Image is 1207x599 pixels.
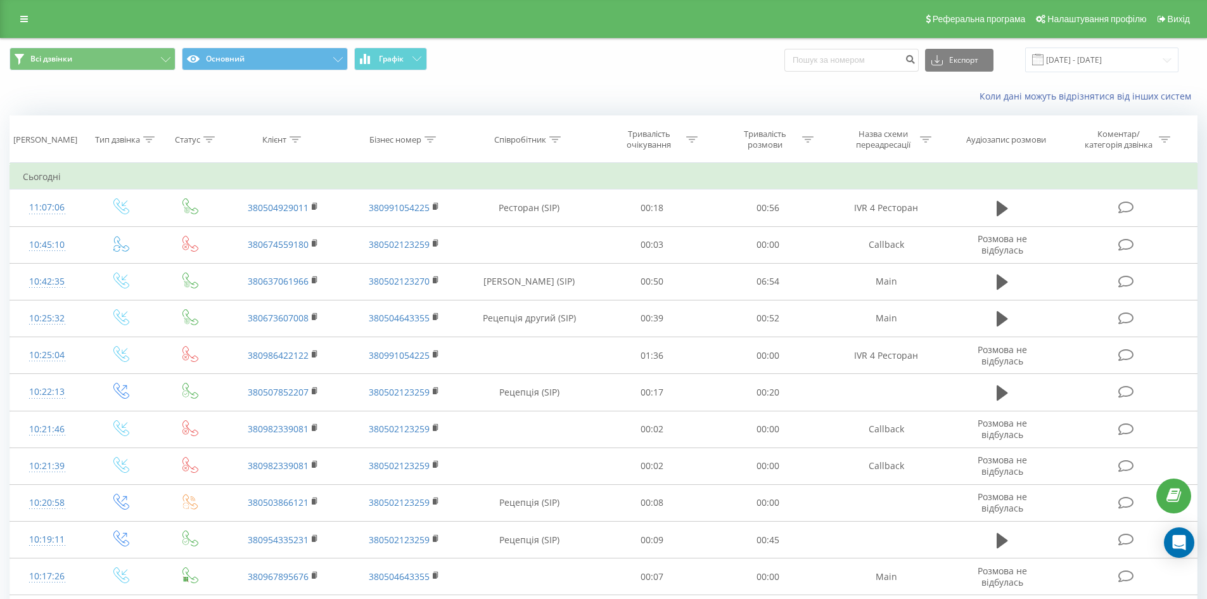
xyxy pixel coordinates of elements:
[978,491,1027,514] span: Розмова не відбулась
[826,337,946,374] td: IVR 4 Ресторан
[978,565,1027,588] span: Розмова не відбулась
[369,202,430,214] a: 380991054225
[23,380,72,404] div: 10:22:13
[978,417,1027,441] span: Розмова не відбулась
[710,263,826,300] td: 06:54
[464,263,594,300] td: [PERSON_NAME] (SIP)
[1082,129,1156,150] div: Коментар/категорія дзвінка
[978,344,1027,367] span: Розмова не відбулась
[10,48,176,70] button: Всі дзвінки
[849,129,917,150] div: Назва схеми переадресації
[248,386,309,398] a: 380507852207
[1047,14,1146,24] span: Налаштування профілю
[710,411,826,448] td: 00:00
[182,48,348,70] button: Основний
[784,49,919,72] input: Пошук за номером
[248,496,309,508] a: 380503866121
[10,164,1197,190] td: Сьогодні
[248,570,309,583] a: 380967895676
[369,496,430,508] a: 380502123259
[369,238,430,250] a: 380502123259
[710,558,826,595] td: 00:00
[23,491,72,515] div: 10:20:58
[369,570,430,583] a: 380504643355
[23,269,72,294] div: 10:42:35
[369,312,430,324] a: 380504643355
[594,263,710,300] td: 00:50
[710,522,826,558] td: 00:45
[710,226,826,263] td: 00:00
[464,484,594,521] td: Рецепція (SIP)
[248,275,309,287] a: 380637061966
[1164,527,1194,558] div: Open Intercom Messenger
[615,129,683,150] div: Тривалість очікування
[594,190,710,226] td: 00:18
[925,49,993,72] button: Експорт
[23,417,72,442] div: 10:21:46
[826,411,946,448] td: Callback
[826,300,946,337] td: Main
[594,558,710,595] td: 00:07
[594,411,710,448] td: 00:02
[248,534,309,546] a: 380954335231
[248,460,309,472] a: 380982339081
[978,454,1027,477] span: Розмова не відбулась
[95,134,140,145] div: Тип дзвінка
[1168,14,1190,24] span: Вихід
[464,374,594,411] td: Рецепція (SIP)
[262,134,286,145] div: Клієнт
[464,522,594,558] td: Рецепція (SIP)
[966,134,1046,145] div: Аудіозапис розмови
[23,564,72,589] div: 10:17:26
[710,190,826,226] td: 00:56
[30,54,72,64] span: Всі дзвінки
[13,134,77,145] div: [PERSON_NAME]
[826,263,946,300] td: Main
[710,448,826,484] td: 00:00
[710,374,826,411] td: 00:20
[464,190,594,226] td: Ресторан (SIP)
[369,460,430,472] a: 380502123259
[369,275,430,287] a: 380502123270
[23,195,72,220] div: 11:07:06
[248,238,309,250] a: 380674559180
[826,226,946,263] td: Callback
[23,233,72,257] div: 10:45:10
[248,202,309,214] a: 380504929011
[731,129,799,150] div: Тривалість розмови
[464,300,594,337] td: Рецепція другий (SIP)
[594,337,710,374] td: 01:36
[369,134,421,145] div: Бізнес номер
[826,558,946,595] td: Main
[594,374,710,411] td: 00:17
[379,55,404,63] span: Графік
[710,337,826,374] td: 00:00
[369,349,430,361] a: 380991054225
[248,312,309,324] a: 380673607008
[594,226,710,263] td: 00:03
[594,484,710,521] td: 00:08
[248,423,309,435] a: 380982339081
[369,423,430,435] a: 380502123259
[248,349,309,361] a: 380986422122
[175,134,200,145] div: Статус
[23,454,72,479] div: 10:21:39
[369,386,430,398] a: 380502123259
[594,522,710,558] td: 00:09
[710,300,826,337] td: 00:52
[354,48,427,70] button: Графік
[933,14,1026,24] span: Реферальна програма
[826,190,946,226] td: IVR 4 Ресторан
[494,134,546,145] div: Співробітник
[23,306,72,331] div: 10:25:32
[980,90,1197,102] a: Коли дані можуть відрізнятися вiд інших систем
[594,448,710,484] td: 00:02
[826,448,946,484] td: Callback
[23,527,72,552] div: 10:19:11
[710,484,826,521] td: 00:00
[594,300,710,337] td: 00:39
[369,534,430,546] a: 380502123259
[23,343,72,368] div: 10:25:04
[978,233,1027,256] span: Розмова не відбулась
